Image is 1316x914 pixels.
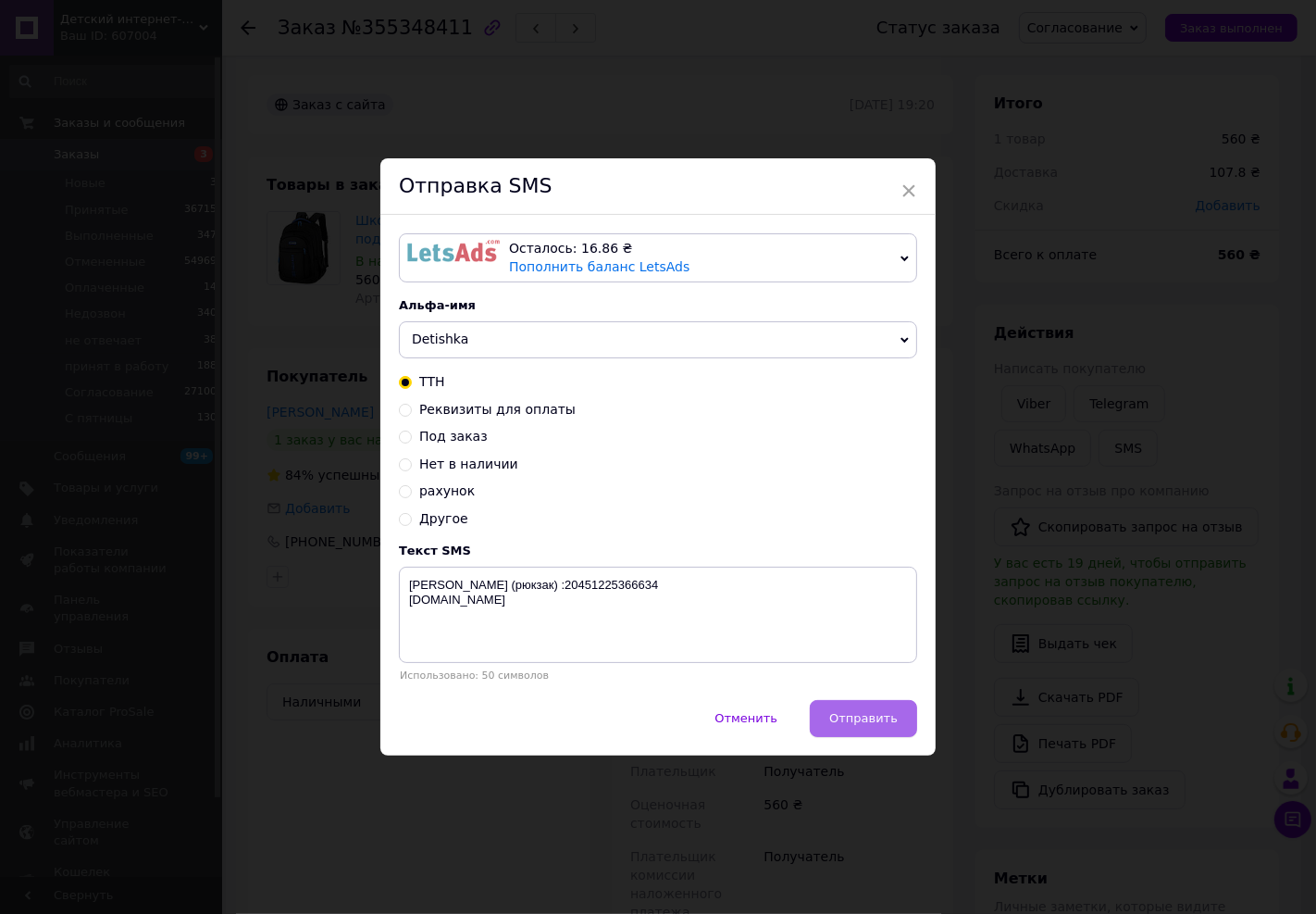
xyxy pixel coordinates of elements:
[509,259,689,274] a: Пополнить баланс LetsAds
[714,711,777,725] span: Отменить
[419,374,445,389] span: ТТН
[900,175,917,207] span: ×
[829,711,898,725] span: Отправить
[419,483,475,498] span: рахунок
[419,402,576,417] span: Реквизиты для оплаты
[695,700,797,737] button: Отменить
[419,429,488,444] span: Под заказ
[810,700,917,737] button: Отправить
[412,332,468,346] span: Detishka
[399,298,476,312] span: Альфа-имя
[399,567,917,663] textarea: [PERSON_NAME] (рюкзак) :20451225366634 [DOMAIN_NAME]
[509,240,893,258] div: Осталось: 16.86 ₴
[419,457,518,471] span: Нет в наличии
[380,158,936,215] div: Отправка SMS
[419,511,468,526] span: Другое
[399,544,917,557] div: Текст SMS
[399,670,917,682] div: Использовано: 50 символов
